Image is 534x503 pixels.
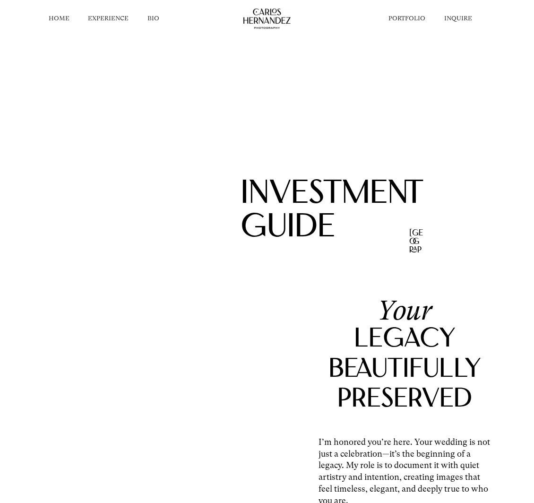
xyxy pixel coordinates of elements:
[147,14,159,23] a: BIO
[328,357,481,384] span: BeautIfulLy
[88,14,129,23] a: EXPERIENCE
[378,295,432,326] span: Your
[337,387,472,414] span: PrEserved
[409,229,423,279] span: [GEOGRAPHIC_DATA]
[49,14,69,23] a: HOME
[444,14,472,23] a: INQUIRE
[241,179,423,245] span: INVESTMENT GUIDE
[354,327,456,354] span: Legacy
[388,14,425,23] a: PORTFOLIO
